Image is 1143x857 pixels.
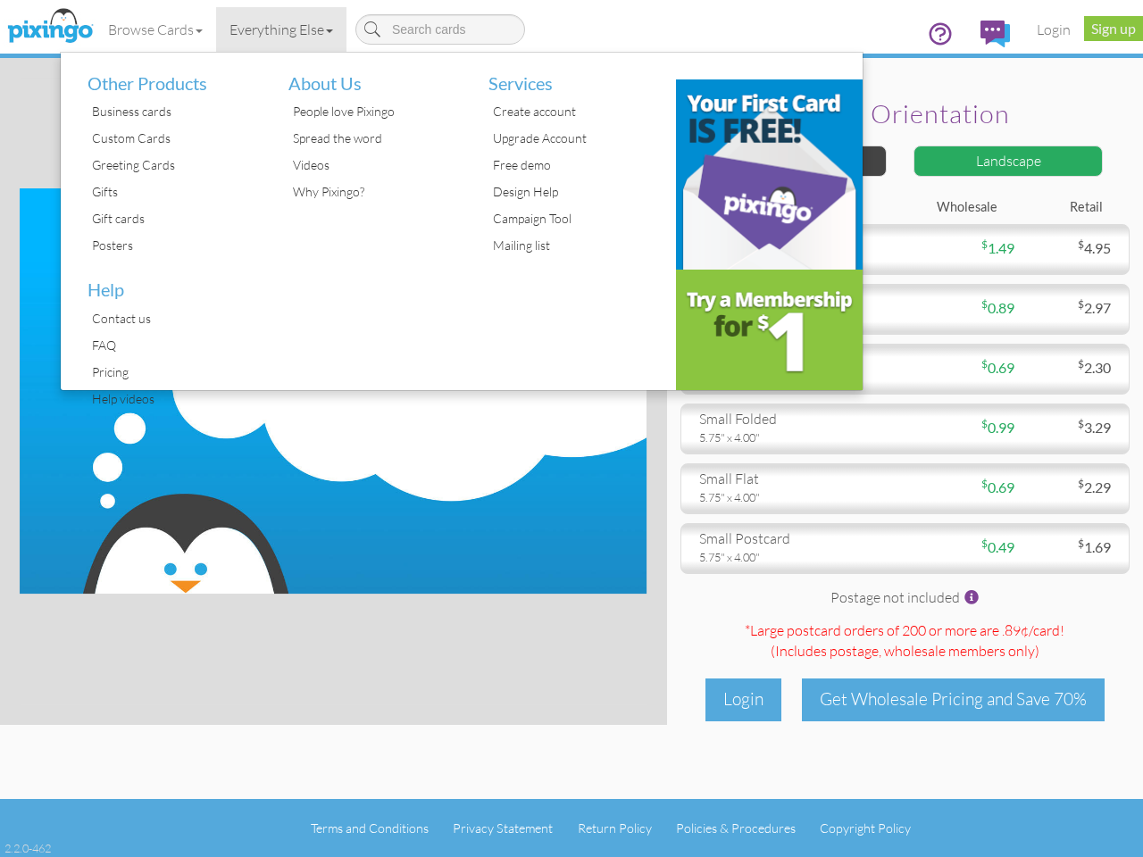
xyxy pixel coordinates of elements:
[914,146,1103,177] div: Landscape
[311,820,429,836] a: Terms and Conditions
[699,489,892,505] div: 5.75" x 4.00"
[980,21,1010,47] img: comments.svg
[88,205,262,232] div: Gift cards
[20,188,647,594] img: create-your-own-landscape.jpg
[1078,297,1084,311] sup: $
[88,232,262,259] div: Posters
[1078,537,1084,550] sup: $
[981,419,1014,436] span: 0.99
[676,270,864,390] img: e3c53f66-4b0a-4d43-9253-35934b16df62.png
[905,198,1010,217] div: Wholesale
[88,98,262,125] div: Business cards
[1014,238,1124,259] div: 4.95
[699,528,892,549] div: small postcard
[1142,856,1143,857] iframe: Chat
[475,53,663,99] li: Services
[88,152,262,179] div: Greeting Cards
[216,7,346,52] a: Everything Else
[879,642,1035,660] span: , wholesale members only
[88,305,262,332] div: Contact us
[1014,358,1124,379] div: 2.30
[288,125,463,152] div: Spread the word
[1023,7,1084,52] a: Login
[288,179,463,205] div: Why Pixingo?
[680,620,1130,665] div: *Large postcard orders of 200 or more are .89¢/card! (Includes postage )
[1014,478,1124,498] div: 2.29
[699,409,892,429] div: small folded
[676,79,864,270] img: b31c39d9-a6cc-4959-841f-c4fb373484ab.png
[981,299,1014,316] span: 0.89
[1014,418,1124,438] div: 3.29
[1011,198,1116,217] div: Retail
[699,549,892,565] div: 5.75" x 4.00"
[820,820,911,836] a: Copyright Policy
[355,14,525,45] input: Search cards
[981,359,1014,376] span: 0.69
[488,98,663,125] div: Create account
[981,357,988,370] sup: $
[676,820,796,836] a: Policies & Procedures
[705,678,781,720] div: Login
[488,152,663,179] div: Free demo
[981,538,1014,555] span: 0.49
[1078,417,1084,430] sup: $
[4,840,51,856] div: 2.2.0-462
[981,478,1014,495] span: 0.69
[74,259,262,305] li: Help
[74,53,262,99] li: Other Products
[288,98,463,125] div: People love Pixingo
[275,53,463,99] li: About Us
[981,537,988,550] sup: $
[1078,357,1084,370] sup: $
[981,477,988,490] sup: $
[488,205,663,232] div: Campaign Tool
[1084,16,1143,41] a: Sign up
[578,820,652,836] a: Return Policy
[981,297,988,311] sup: $
[88,332,262,359] div: FAQ
[981,237,988,251] sup: $
[699,469,892,489] div: small flat
[1014,298,1124,319] div: 2.97
[488,125,663,152] div: Upgrade Account
[3,4,97,49] img: pixingo logo
[1078,237,1084,251] sup: $
[453,820,553,836] a: Privacy Statement
[488,179,663,205] div: Design Help
[680,587,1130,612] div: Postage not included
[802,678,1105,720] div: Get Wholesale Pricing and Save 70%
[488,232,663,259] div: Mailing list
[981,239,1014,256] span: 1.49
[699,429,892,445] div: 5.75" x 4.00"
[88,359,262,386] div: Pricing
[88,179,262,205] div: Gifts
[95,7,216,52] a: Browse Cards
[981,417,988,430] sup: $
[88,386,262,412] div: Help videos
[1014,537,1124,558] div: 1.69
[1078,477,1084,490] sup: $
[88,125,262,152] div: Custom Cards
[288,152,463,179] div: Videos
[703,100,1098,129] h2: Select orientation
